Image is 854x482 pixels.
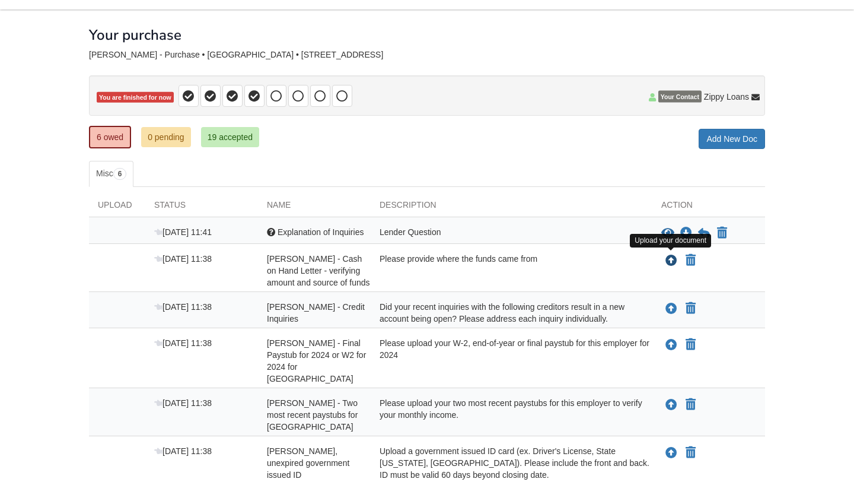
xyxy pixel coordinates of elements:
button: Upload Heather Fowler - Cash on Hand Letter - verifying amount and source of funds [664,253,678,268]
div: Action [652,199,765,217]
span: 6 [113,168,127,180]
span: [DATE] 11:38 [154,338,212,348]
div: Please upload your two most recent paystubs for this employer to verify your monthly income. [371,397,652,433]
button: Declare Heather Fowler - Credit Inquiries not applicable [684,302,697,316]
a: Misc [89,161,133,187]
span: You are finished for now [97,92,174,103]
h1: Your purchase [89,27,181,43]
span: [PERSON_NAME] - Final Paystub for 2024 or W2 for 2024 for [GEOGRAPHIC_DATA] [267,338,366,383]
div: Description [371,199,652,217]
button: View Explanation of Inquiries [661,227,674,239]
span: [DATE] 11:41 [154,227,212,237]
div: [PERSON_NAME] - Purchase • [GEOGRAPHIC_DATA] • [STREET_ADDRESS] [89,50,765,60]
span: [DATE] 11:38 [154,254,212,264]
button: Upload Heather Fowler - Two most recent paystubs for Rock Regional Hospital [664,397,678,413]
a: 0 pending [141,127,191,147]
span: [DATE] 11:38 [154,398,212,408]
button: Upload Heather Fowler - Credit Inquiries [664,301,678,316]
div: Upload a government issued ID card (ex. Driver's License, State [US_STATE], [GEOGRAPHIC_DATA]). P... [371,445,652,481]
button: Upload Heather Fowler - Valid, unexpired government issued ID [664,445,678,461]
div: Did your recent inquiries with the following creditors result in a new account being open? Please... [371,301,652,325]
button: Declare Heather Fowler - Two most recent paystubs for Rock Regional Hospital not applicable [684,398,697,412]
span: [DATE] 11:38 [154,446,212,456]
span: [PERSON_NAME], unexpired government issued ID [267,446,349,480]
span: Your Contact [658,91,702,103]
div: Upload [89,199,145,217]
span: Zippy Loans [704,91,749,103]
button: Declare Explanation of Inquiries not applicable [716,226,728,240]
div: Please upload your W-2, end-of-year or final paystub for this employer for 2024 [371,337,652,385]
span: [PERSON_NAME] - Cash on Hand Letter - verifying amount and source of funds [267,254,370,287]
button: Declare Heather Fowler - Cash on Hand Letter - verifying amount and source of funds not applicable [684,253,697,268]
span: Explanation of Inquiries [278,227,364,237]
button: Upload Heather Fowler - Final Paystub for 2024 or W2 for 2024 for Rock Regional Hospital [664,337,678,353]
a: 19 accepted [201,127,259,147]
div: Lender Question [371,226,652,240]
div: Name [258,199,371,217]
a: 6 owed [89,126,131,148]
div: Please provide where the funds came from [371,253,652,288]
div: Upload your document [630,234,711,248]
span: [PERSON_NAME] - Two most recent paystubs for [GEOGRAPHIC_DATA] [267,398,358,432]
button: Declare Heather Fowler - Valid, unexpired government issued ID not applicable [684,446,697,460]
a: Download Explanation of Inquiries [680,229,692,238]
div: Status [145,199,258,217]
span: [PERSON_NAME] - Credit Inquiries [267,302,365,324]
span: [DATE] 11:38 [154,302,212,312]
button: Declare Heather Fowler - Final Paystub for 2024 or W2 for 2024 for Rock Regional Hospital not app... [684,338,697,352]
a: Add New Doc [699,129,765,149]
